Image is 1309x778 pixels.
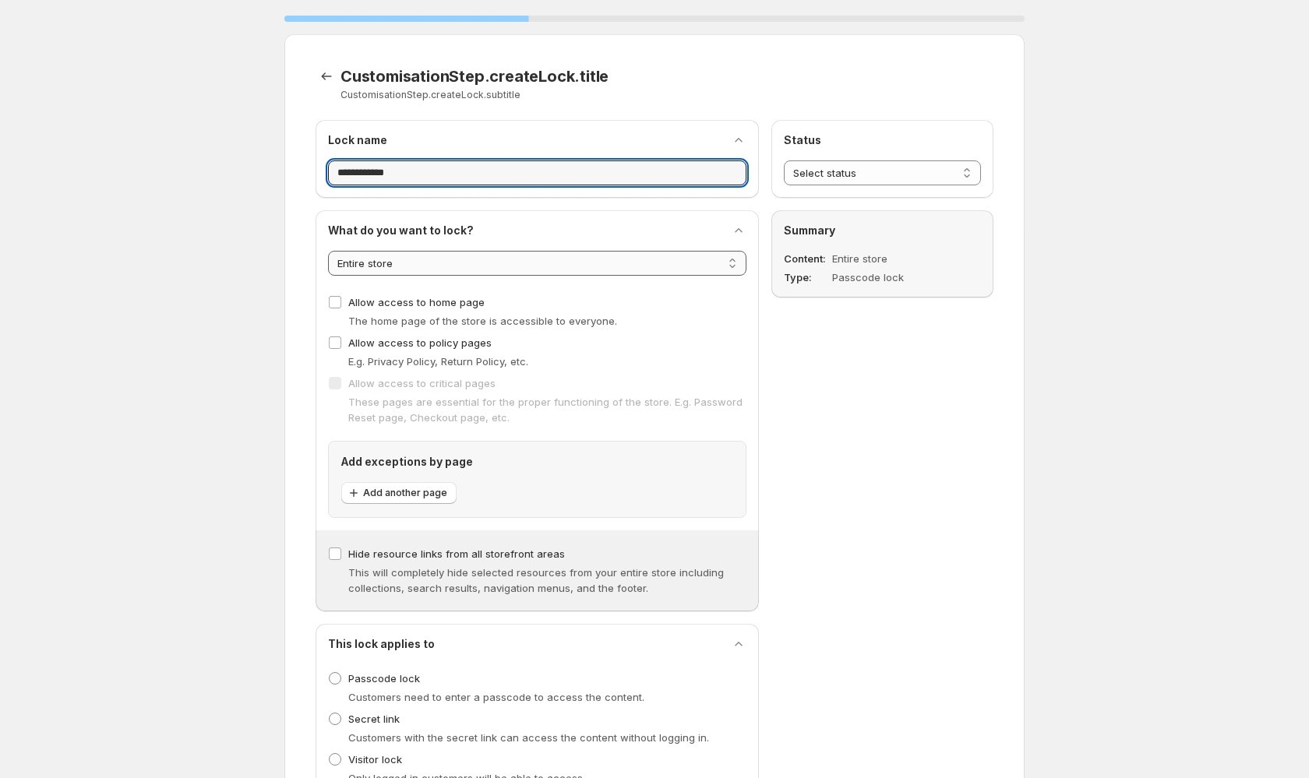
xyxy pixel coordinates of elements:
[348,753,402,766] span: Visitor lock
[341,454,733,470] h2: Add exceptions by page
[341,482,457,504] button: Add another page
[328,636,435,652] h2: This lock applies to
[340,67,609,86] span: CustomisationStep.createLock.title
[328,223,474,238] h2: What do you want to lock?
[328,132,387,148] h2: Lock name
[348,672,420,685] span: Passcode lock
[316,65,337,87] button: CustomisationStep.backToTemplates
[784,269,829,285] dt: Type :
[348,566,724,594] span: This will completely hide selected resources from your entire store including collections, search...
[348,731,709,744] span: Customers with the secret link can access the content without logging in.
[832,269,940,285] dd: Passcode lock
[784,132,981,148] h2: Status
[363,487,447,499] span: Add another page
[348,355,528,368] span: E.g. Privacy Policy, Return Policy, etc.
[348,691,644,703] span: Customers need to enter a passcode to access the content.
[340,89,798,101] p: CustomisationStep.createLock.subtitle
[348,336,492,349] span: Allow access to policy pages
[832,251,940,266] dd: Entire store
[348,377,496,389] span: Allow access to critical pages
[348,315,617,327] span: The home page of the store is accessible to everyone.
[348,296,485,308] span: Allow access to home page
[348,396,743,424] span: These pages are essential for the proper functioning of the store. E.g. Password Reset page, Chec...
[784,223,981,238] h2: Summary
[348,713,400,725] span: Secret link
[348,547,565,560] span: Hide resource links from all storefront areas
[784,251,829,266] dt: Content :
